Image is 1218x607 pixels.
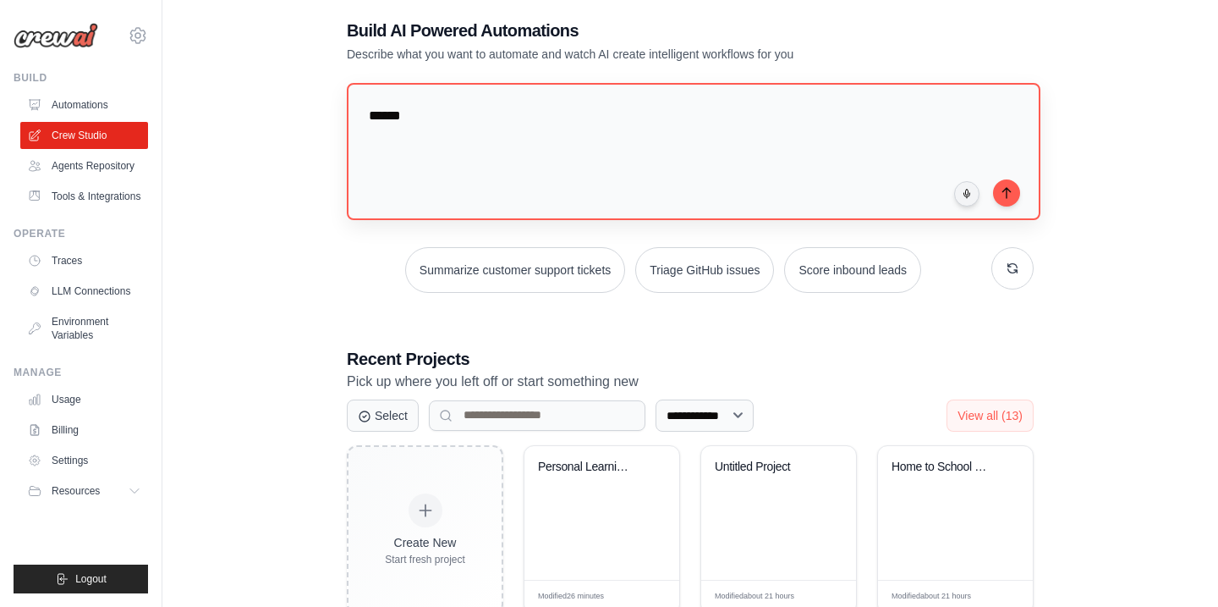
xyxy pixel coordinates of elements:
span: View all (13) [957,409,1023,422]
p: Describe what you want to automate and watch AI create intelligent workflows for you [347,46,915,63]
div: Create New [385,534,465,551]
a: Environment Variables [20,308,148,349]
span: Logout [75,572,107,586]
a: Tools & Integrations [20,183,148,210]
a: Crew Studio [20,122,148,149]
a: Traces [20,247,148,274]
a: Agents Repository [20,152,148,179]
button: Select [347,400,419,432]
h3: Recent Projects [347,347,1034,371]
a: Billing [20,417,148,444]
button: View all (13) [946,400,1034,432]
div: Untitled Project [715,460,817,475]
button: Get new suggestions [991,247,1034,290]
span: Edit [816,591,831,604]
img: Logo [14,23,98,48]
span: Edit [993,591,1007,604]
button: Summarize customer support tickets [405,247,625,293]
button: Triage GitHub issues [635,247,774,293]
button: Score inbound leads [784,247,921,293]
div: Home to School Directions [892,460,994,475]
p: Pick up where you left off or start something new [347,371,1034,393]
div: Personal Learning Assistant [538,460,640,475]
a: Usage [20,386,148,413]
div: Build [14,71,148,85]
div: Start fresh project [385,553,465,566]
button: Resources [20,477,148,505]
span: Modified about 21 hours [892,591,971,603]
button: Click to speak your automation idea [954,181,979,207]
div: Manage [14,366,148,379]
span: Modified 26 minutes [538,591,604,603]
div: Operate [14,227,148,240]
span: Resources [52,484,100,498]
a: Settings [20,447,148,474]
span: Edit [639,591,654,604]
a: Automations [20,91,148,119]
a: LLM Connections [20,278,148,305]
span: Modified about 21 hours [715,591,794,603]
button: Logout [14,565,148,593]
h1: Build AI Powered Automations [347,19,915,42]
